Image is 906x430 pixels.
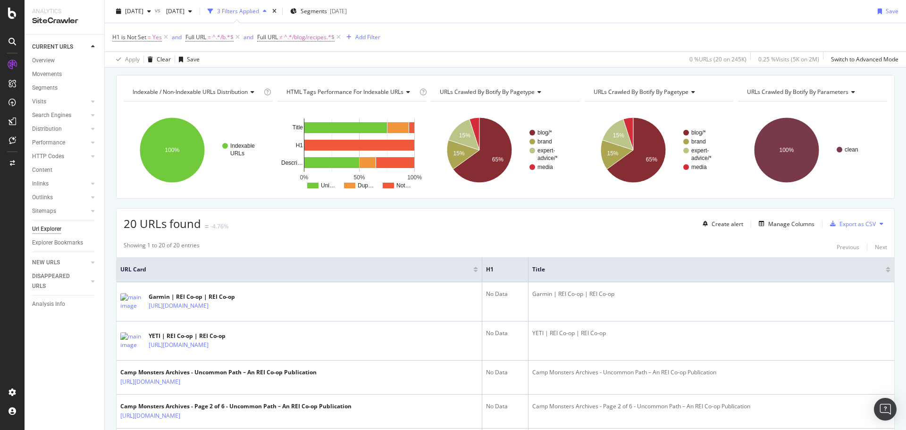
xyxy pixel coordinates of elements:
div: Garmin | REI Co-op | REI Co-op [149,293,250,301]
h4: URLs Crawled By Botify By pagetype [592,84,725,100]
div: and [172,33,182,41]
div: Camp Monsters Archives - Uncommon Path – An REI Co-op Publication [532,368,890,377]
text: Uni… [321,182,335,189]
div: Camp Monsters Archives - Page 2 of 6 - Uncommon Path – An REI Co-op Publication [120,402,352,411]
text: clean [845,146,858,153]
div: Inlinks [32,179,49,189]
div: Save [187,55,200,63]
div: YETI | REI Co-op | REI Co-op [149,332,250,340]
span: H1 [486,265,510,274]
span: ≠ [279,33,283,41]
text: Dup… [358,182,374,189]
text: Indexable [230,143,255,149]
a: [URL][DOMAIN_NAME] [149,301,209,311]
button: Add Filter [343,32,380,43]
text: brand [537,138,552,145]
div: Url Explorer [32,224,61,234]
h4: HTML Tags Performance for Indexable URLs [285,84,418,100]
button: Create alert [699,216,743,231]
button: and [172,33,182,42]
button: Save [175,52,200,67]
text: blog/* [537,129,552,136]
a: NEW URLS [32,258,88,268]
div: Explorer Bookmarks [32,238,83,248]
text: 65% [492,156,503,163]
text: 100% [407,174,422,181]
div: Apply [125,55,140,63]
div: Search Engines [32,110,71,120]
span: Indexable / Non-Indexable URLs distribution [133,88,248,96]
span: Full URL [185,33,206,41]
button: [DATE] [162,4,196,19]
span: H1 is Not Set [112,33,146,41]
div: Performance [32,138,65,148]
a: Overview [32,56,98,66]
text: blog/* [691,129,706,136]
text: URLs [230,150,244,157]
span: Segments [301,7,327,15]
text: Descri… [281,160,303,166]
text: advice/* [537,155,558,161]
h4: URLs Crawled By Botify By pagetype [438,84,571,100]
div: Camp Monsters Archives - Uncommon Path – An REI Co-op Publication [120,368,317,377]
text: media [537,164,553,170]
svg: A chart. [738,109,886,191]
svg: A chart. [277,109,425,191]
text: expert- [691,147,709,154]
text: expert- [537,147,555,154]
text: media [691,164,707,170]
a: CURRENT URLS [32,42,88,52]
a: [URL][DOMAIN_NAME] [149,340,209,350]
div: CURRENT URLS [32,42,73,52]
text: brand [691,138,706,145]
div: No Data [486,290,524,298]
div: YETI | REI Co-op | REI Co-op [532,329,890,337]
svg: A chart. [585,109,732,191]
a: Inlinks [32,179,88,189]
div: Manage Columns [768,220,814,228]
button: Manage Columns [755,218,814,229]
span: Title [532,265,872,274]
img: main image [120,332,144,349]
div: Segments [32,83,58,93]
div: SiteCrawler [32,16,97,26]
span: vs [155,6,162,14]
h4: URLs Crawled By Botify By parameters [745,84,879,100]
a: Performance [32,138,88,148]
span: Full URL [257,33,278,41]
svg: A chart. [124,109,271,191]
h4: Indexable / Non-Indexable URLs Distribution [131,84,262,100]
text: 65% [646,156,657,163]
div: and [243,33,253,41]
div: 0.25 % Visits ( 5K on 2M ) [758,55,819,63]
button: Switch to Advanced Mode [827,52,898,67]
img: Equal [205,225,209,228]
a: Url Explorer [32,224,98,234]
a: Movements [32,69,98,79]
button: Save [874,4,898,19]
span: URL Card [120,265,471,274]
span: ^.*/blog/recipes.*$ [284,31,335,44]
text: 15% [459,132,470,139]
div: Next [875,243,887,251]
a: Explorer Bookmarks [32,238,98,248]
text: 15% [453,150,465,157]
button: 3 Filters Applied [204,4,270,19]
div: Create alert [712,220,743,228]
button: Next [875,241,887,253]
a: Outlinks [32,193,88,202]
div: Export as CSV [839,220,876,228]
span: URLs Crawled By Botify By parameters [747,88,848,96]
img: main image [120,293,144,310]
span: 20 URLs found [124,216,201,231]
span: HTML Tags Performance for Indexable URLs [286,88,403,96]
div: Analysis Info [32,299,65,309]
div: Sitemaps [32,206,56,216]
button: and [243,33,253,42]
a: Visits [32,97,88,107]
span: 2025 Oct. 10th [162,7,185,15]
div: Open Intercom Messenger [874,398,897,421]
